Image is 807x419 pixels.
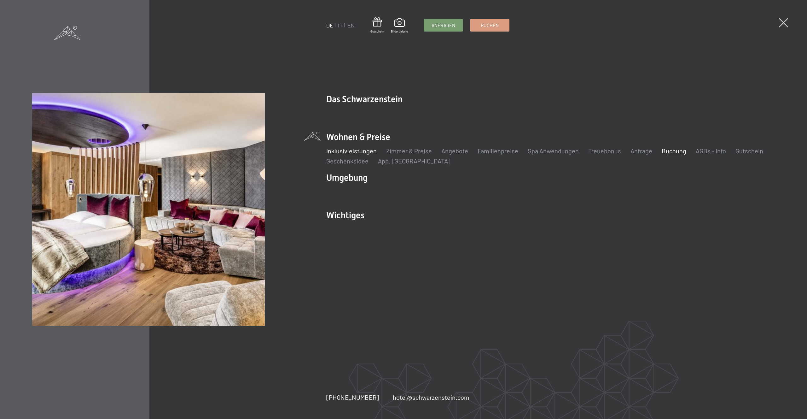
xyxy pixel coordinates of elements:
a: Zimmer & Preise [386,147,432,155]
a: Buchung [662,147,686,155]
a: Anfragen [424,19,463,31]
a: IT [338,22,343,29]
a: Buchen [470,19,509,31]
span: Buchen [481,22,499,29]
a: Bildergalerie [391,18,408,33]
a: AGBs - Info [696,147,726,155]
span: [PHONE_NUMBER] [326,393,379,401]
a: Familienpreise [478,147,518,155]
a: Spa Anwendungen [528,147,579,155]
a: Inklusivleistungen [326,147,377,155]
a: DE [326,22,333,29]
span: Anfragen [432,22,455,29]
a: [PHONE_NUMBER] [326,393,379,402]
a: Treuebonus [588,147,621,155]
a: App. [GEOGRAPHIC_DATA] [378,157,450,165]
a: Geschenksidee [326,157,369,165]
a: Anfrage [630,147,652,155]
a: Gutschein [370,17,384,33]
img: Buchung [32,93,264,326]
a: EN [347,22,355,29]
a: Gutschein [735,147,763,155]
span: Gutschein [370,29,384,33]
a: hotel@schwarzenstein.com [393,393,469,402]
span: Bildergalerie [391,29,408,33]
a: Angebote [441,147,468,155]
